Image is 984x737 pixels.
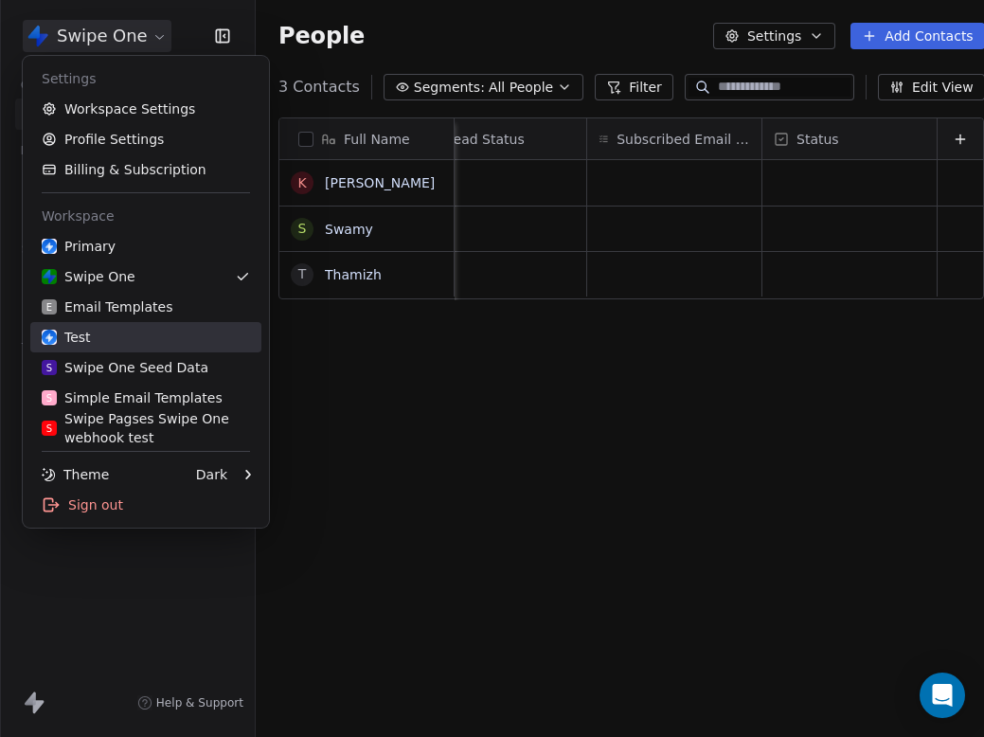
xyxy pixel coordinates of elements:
[30,490,261,520] div: Sign out
[42,388,223,407] div: Simple Email Templates
[42,267,135,286] div: Swipe One
[196,465,227,484] div: Dark
[42,465,109,484] div: Theme
[30,154,261,185] a: Billing & Subscription
[42,239,57,254] img: user_01J93QE9VH11XXZQZDP4TWZEES.jpg
[30,94,261,124] a: Workspace Settings
[46,300,52,315] span: E
[42,409,250,447] div: Swipe Pagses Swipe One webhook test
[42,330,57,345] img: user_01J93QE9VH11XXZQZDP4TWZEES.jpg
[46,422,52,436] span: S
[30,124,261,154] a: Profile Settings
[46,361,52,375] span: S
[30,63,261,94] div: Settings
[46,391,52,405] span: S
[30,201,261,231] div: Workspace
[42,269,57,284] img: swipeone-app-icon.png
[42,358,208,377] div: Swipe One Seed Data
[42,237,116,256] div: Primary
[42,297,172,316] div: Email Templates
[42,328,91,347] div: Test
